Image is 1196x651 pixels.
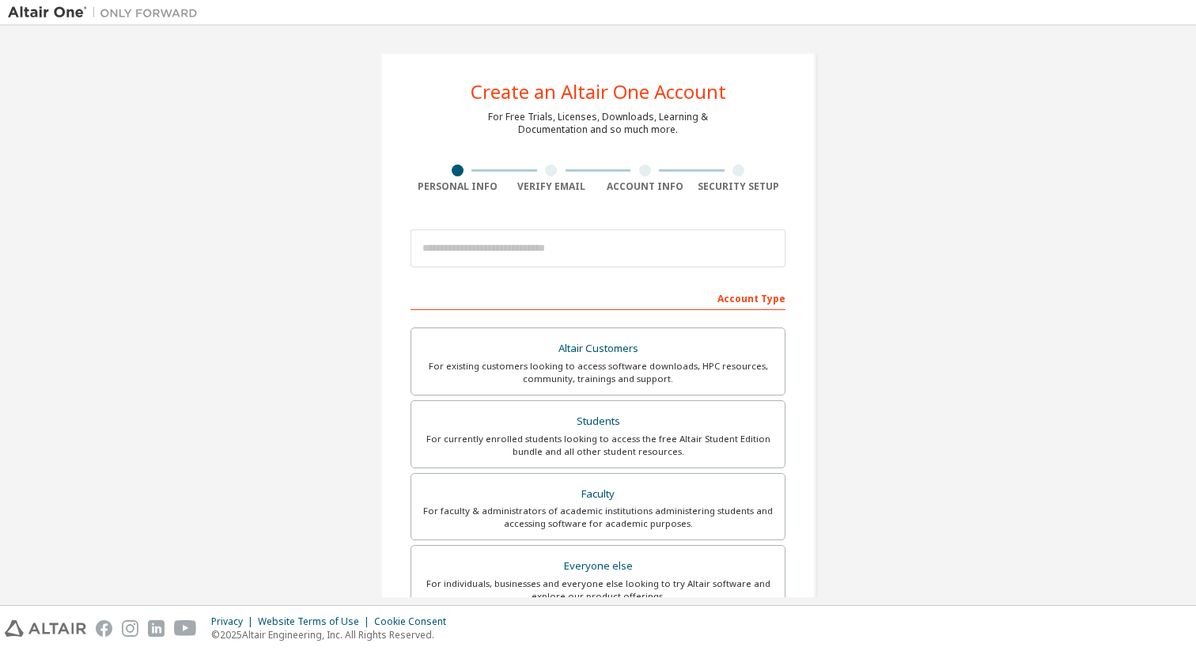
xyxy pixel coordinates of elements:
div: For Free Trials, Licenses, Downloads, Learning & Documentation and so much more. [488,111,708,136]
img: linkedin.svg [148,620,165,637]
div: Everyone else [421,555,775,577]
div: Create an Altair One Account [471,82,726,101]
div: Website Terms of Use [258,615,374,628]
div: Faculty [421,483,775,505]
img: altair_logo.svg [5,620,86,637]
div: Altair Customers [421,338,775,360]
div: For currently enrolled students looking to access the free Altair Student Edition bundle and all ... [421,433,775,458]
div: Students [421,411,775,433]
div: Security Setup [692,180,786,193]
div: Personal Info [411,180,505,193]
div: Privacy [211,615,258,628]
div: Cookie Consent [374,615,456,628]
div: For faculty & administrators of academic institutions administering students and accessing softwa... [421,505,775,530]
div: Verify Email [505,180,599,193]
p: © 2025 Altair Engineering, Inc. All Rights Reserved. [211,628,456,642]
img: youtube.svg [174,620,197,637]
img: facebook.svg [96,620,112,637]
div: Account Type [411,285,785,310]
img: Altair One [8,5,206,21]
img: instagram.svg [122,620,138,637]
div: Account Info [598,180,692,193]
div: For individuals, businesses and everyone else looking to try Altair software and explore our prod... [421,577,775,603]
div: For existing customers looking to access software downloads, HPC resources, community, trainings ... [421,360,775,385]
